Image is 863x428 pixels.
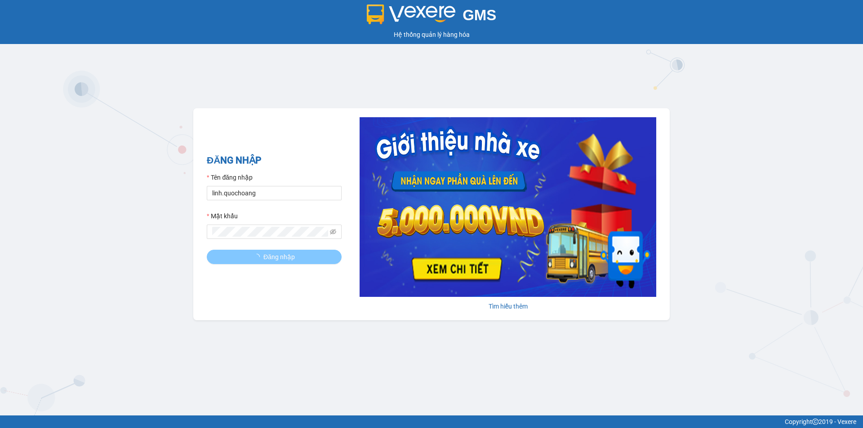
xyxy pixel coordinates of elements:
[254,254,263,260] span: loading
[207,211,238,221] label: Mật khẩu
[360,301,656,311] div: Tìm hiểu thêm
[263,252,295,262] span: Đăng nhập
[207,172,253,182] label: Tên đăng nhập
[812,419,819,425] span: copyright
[207,153,342,168] h2: ĐĂNG NHẬP
[367,13,497,21] a: GMS
[2,30,861,40] div: Hệ thống quản lý hàng hóa
[207,250,342,264] button: Đăng nhập
[330,229,336,235] span: eye-invisible
[463,7,496,23] span: GMS
[212,227,328,237] input: Mật khẩu
[7,417,856,427] div: Copyright 2019 - Vexere
[367,4,456,24] img: logo 2
[360,117,656,297] img: banner-0
[207,186,342,200] input: Tên đăng nhập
